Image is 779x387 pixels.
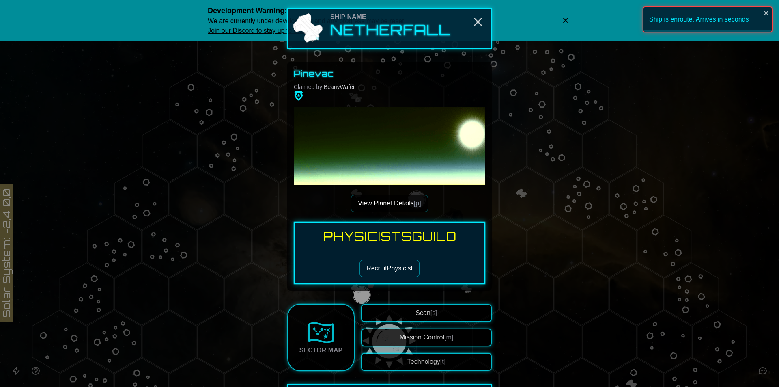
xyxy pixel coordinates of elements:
h2: Netherfall [330,22,451,38]
button: Mission Control[m] [361,329,492,346]
span: BeanyWafer [324,84,355,90]
span: Scan [415,309,437,316]
button: View Planet Details[p] [351,195,428,212]
div: Ship Name [330,12,451,22]
span: [m] [444,334,453,341]
button: close [764,10,769,16]
div: Claimed by: [294,83,355,101]
div: Ship is enroute. Arrives in seconds [643,6,773,32]
h3: Pinevac [294,68,334,80]
span: [t] [440,358,445,365]
img: Pinevac [294,107,485,299]
div: Sector Map [299,346,342,355]
a: Sector Map [287,304,355,371]
h3: Physicists Guild [301,229,478,244]
span: [s] [430,309,437,316]
img: alpha [294,91,303,101]
span: [p] [414,200,421,207]
img: Sector [308,320,334,346]
img: Ship Icon [291,12,324,45]
button: Close [471,15,484,28]
button: Technology[t] [361,353,492,371]
button: RecruitPhysicist [359,260,420,277]
button: Scan[s] [361,304,492,322]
